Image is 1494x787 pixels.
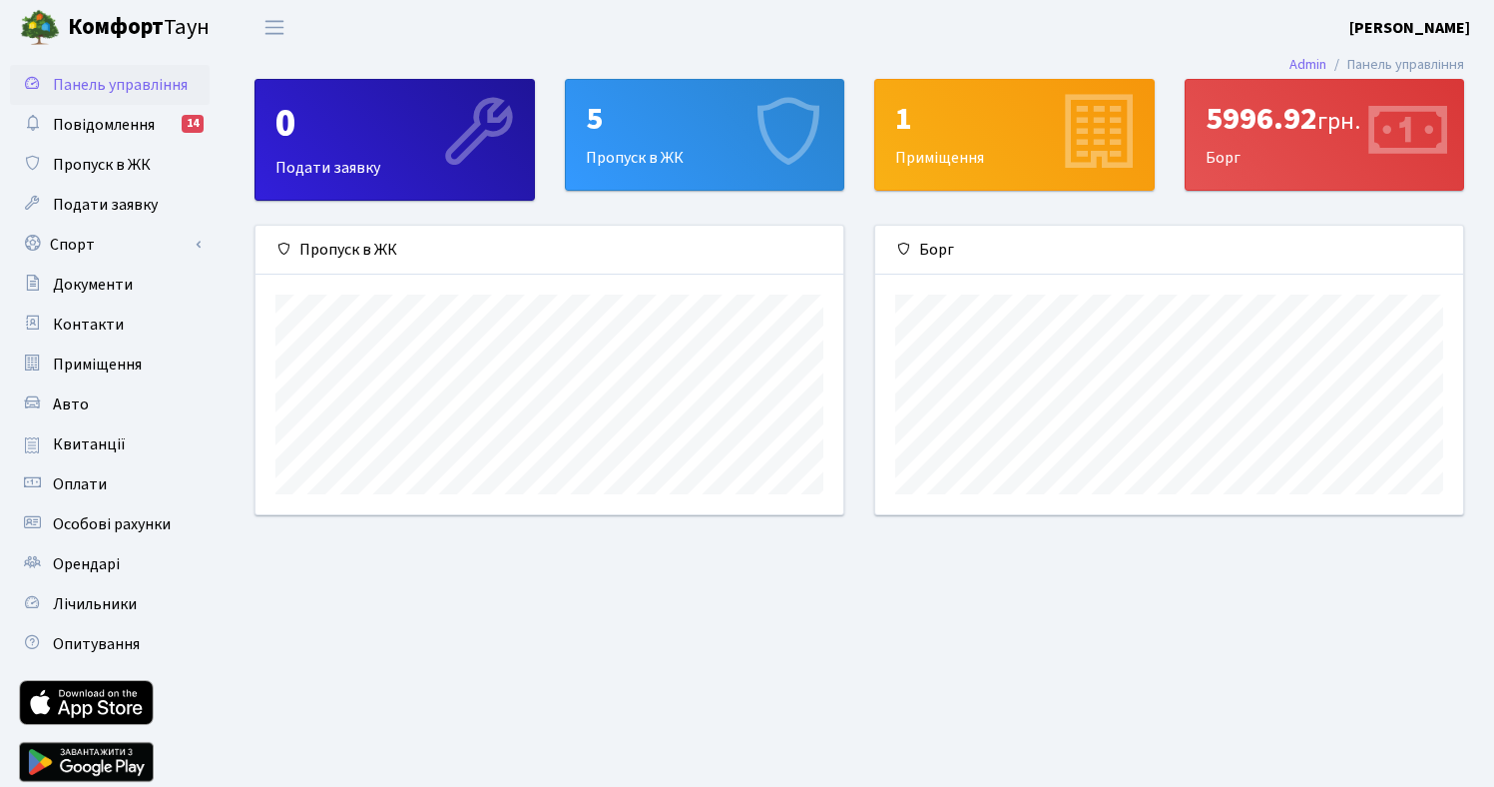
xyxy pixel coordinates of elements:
div: 14 [182,115,204,133]
div: 5996.92 [1206,100,1444,138]
span: Орендарі [53,553,120,575]
div: Борг [1186,80,1464,190]
a: Панель управління [10,65,210,105]
div: Пропуск в ЖК [255,226,843,275]
div: 0 [275,100,514,148]
a: Контакти [10,305,210,345]
a: Оплати [10,464,210,504]
div: Борг [875,226,1463,275]
a: Особові рахунки [10,504,210,544]
span: Повідомлення [53,114,155,136]
a: 5Пропуск в ЖК [565,79,845,191]
a: Квитанції [10,424,210,464]
a: Документи [10,265,210,305]
span: Особові рахунки [53,513,171,535]
a: [PERSON_NAME] [1349,16,1470,40]
nav: breadcrumb [1259,44,1494,86]
span: Подати заявку [53,194,158,216]
span: Приміщення [53,354,142,376]
b: Комфорт [68,11,164,43]
a: Орендарі [10,544,210,584]
a: Приміщення [10,345,210,385]
a: Admin [1289,54,1326,75]
span: Пропуск в ЖК [53,154,151,176]
span: грн. [1317,104,1360,139]
span: Панель управління [53,74,188,96]
span: Опитування [53,633,140,655]
li: Панель управління [1326,54,1464,76]
div: 1 [895,100,1134,138]
a: Авто [10,385,210,424]
a: 0Подати заявку [254,79,535,201]
div: Приміщення [875,80,1154,190]
span: Контакти [53,314,124,336]
span: Оплати [53,473,107,495]
span: Лічильники [53,593,137,615]
div: Подати заявку [255,80,534,200]
a: Пропуск в ЖК [10,145,210,185]
a: Опитування [10,624,210,664]
span: Таун [68,11,210,45]
div: Пропуск в ЖК [566,80,844,190]
img: logo.png [20,8,60,48]
a: 1Приміщення [874,79,1155,191]
a: Подати заявку [10,185,210,225]
button: Переключити навігацію [249,11,299,44]
a: Повідомлення14 [10,105,210,145]
a: Лічильники [10,584,210,624]
div: 5 [586,100,824,138]
span: Документи [53,274,133,296]
a: Спорт [10,225,210,265]
b: [PERSON_NAME] [1349,17,1470,39]
span: Квитанції [53,433,126,455]
span: Авто [53,393,89,415]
